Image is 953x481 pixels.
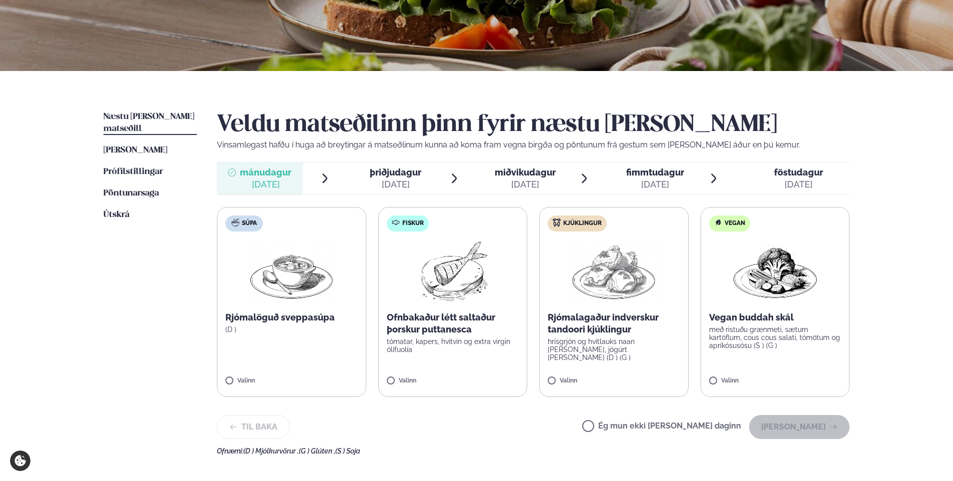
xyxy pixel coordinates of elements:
[240,178,291,190] div: [DATE]
[387,311,519,335] p: Ofnbakaður létt saltaður þorskur puttanesca
[240,167,291,177] span: mánudagur
[299,447,335,455] span: (G ) Glúten ,
[626,167,684,177] span: fimmtudagur
[242,219,257,227] span: Súpa
[103,167,163,176] span: Prófílstillingar
[570,239,658,303] img: Chicken-thighs.png
[243,447,299,455] span: (D ) Mjólkurvörur ,
[495,167,556,177] span: miðvikudagur
[408,239,497,303] img: Fish.png
[495,178,556,190] div: [DATE]
[103,146,167,154] span: [PERSON_NAME]
[103,187,159,199] a: Pöntunarsaga
[103,209,129,221] a: Útskrá
[103,210,129,219] span: Útskrá
[10,450,30,471] a: Cookie settings
[714,218,722,226] img: Vegan.svg
[548,337,680,361] p: hrísgrjón og hvítlauks naan [PERSON_NAME], jógúrt [PERSON_NAME] (D ) (G )
[370,178,421,190] div: [DATE]
[774,178,823,190] div: [DATE]
[225,311,358,323] p: Rjómalöguð sveppasúpa
[335,447,360,455] span: (S ) Soja
[217,111,850,139] h2: Veldu matseðilinn þinn fyrir næstu [PERSON_NAME]
[103,111,197,135] a: Næstu [PERSON_NAME] matseðill
[402,219,424,227] span: Fiskur
[725,219,745,227] span: Vegan
[553,218,561,226] img: chicken.svg
[709,325,842,349] p: með ristuðu grænmeti, sætum kartöflum, cous cous salati, tómötum og apríkósusósu (S ) (G )
[387,337,519,353] p: tómatar, kapers, hvítvín og extra virgin ólífuolía
[231,218,239,226] img: soup.svg
[626,178,684,190] div: [DATE]
[103,189,159,197] span: Pöntunarsaga
[548,311,680,335] p: Rjómalagaður indverskur tandoori kjúklingur
[103,112,194,133] span: Næstu [PERSON_NAME] matseðill
[370,167,421,177] span: þriðjudagur
[103,166,163,178] a: Prófílstillingar
[709,311,842,323] p: Vegan buddah skál
[217,447,850,455] div: Ofnæmi:
[217,139,850,151] p: Vinsamlegast hafðu í huga að breytingar á matseðlinum kunna að koma fram vegna birgða og pöntunum...
[774,167,823,177] span: föstudagur
[247,239,335,303] img: Soup.png
[225,325,358,333] p: (D )
[103,144,167,156] a: [PERSON_NAME]
[731,239,819,303] img: Vegan.png
[217,415,290,439] button: Til baka
[749,415,850,439] button: [PERSON_NAME]
[563,219,602,227] span: Kjúklingur
[392,218,400,226] img: fish.svg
